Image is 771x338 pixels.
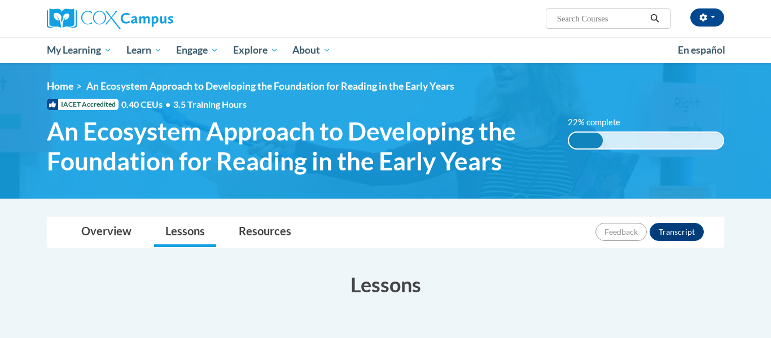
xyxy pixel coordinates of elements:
[233,43,278,57] span: Explore
[569,133,603,148] div: 22% complete
[47,270,724,299] h3: Lessons
[690,8,724,27] button: Account Settings
[126,43,162,57] span: Learn
[226,37,286,63] a: Explore
[650,223,704,241] button: Transcript
[556,12,646,25] input: Search Courses
[169,37,226,63] a: Engage
[86,80,454,92] span: An Ecosystem Approach to Developing the Foundation for Reading in the Early Years
[119,37,169,63] a: Learn
[671,38,733,62] a: En español
[47,43,112,57] span: My Learning
[47,8,173,29] img: Cox Campus
[227,217,303,247] a: Resources
[70,217,143,247] a: Overview
[30,37,741,63] div: Main menu
[121,98,173,111] span: 0.40 CEUs
[286,37,339,63] a: About
[173,99,247,109] span: 3.5 Training Hours
[595,223,647,241] button: Feedback
[47,99,119,110] span: IACET Accredited
[165,99,170,109] span: •
[154,217,216,247] a: Lessons
[646,12,663,25] button: Search
[47,8,261,29] a: Cox Campus
[292,43,331,57] span: About
[678,44,725,56] span: En español
[176,43,218,57] span: Engage
[47,80,73,92] a: Home
[40,37,119,63] a: My Learning
[568,116,633,129] label: 22% complete
[47,116,551,176] span: An Ecosystem Approach to Developing the Foundation for Reading in the Early Years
